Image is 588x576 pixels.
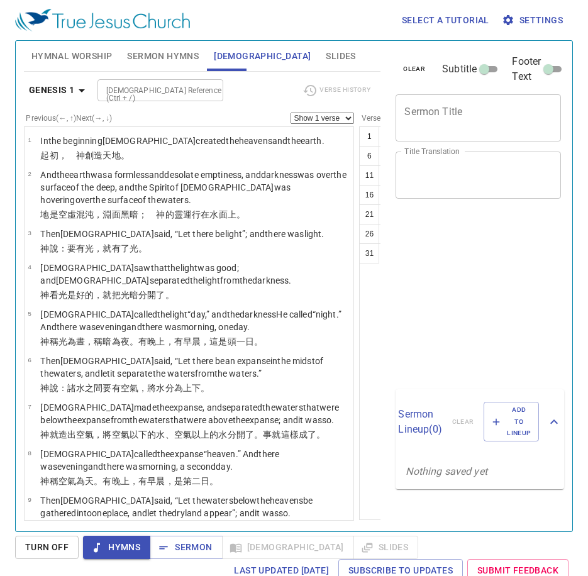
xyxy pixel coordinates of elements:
wh4325: that [170,415,335,425]
span: 8 [28,450,31,457]
wh9009: heavens [239,136,325,146]
wh4480: the [233,415,335,425]
wh9009: expanse [77,415,335,425]
wh8478: 的水 [147,429,325,440]
wh6960: into [77,508,291,518]
wh9009: expanse [245,415,334,425]
wh430: created [196,136,324,146]
p: 神 [40,335,350,348]
wh9000: the [287,136,324,146]
wh430: said [40,356,323,379]
wh776: . [322,136,325,146]
wh216: ”; and [242,229,324,239]
iframe: from-child [391,212,530,385]
wh7200: ”; and [232,508,291,518]
wh8432: 要有空氣 [103,383,209,393]
p: And [40,169,350,206]
wh5921: 的水 [209,429,325,440]
wh3117: ，稱 [85,336,263,346]
span: 6 [28,357,31,363]
wh1961: evening [57,462,233,472]
wh9009: waters [53,368,262,379]
wh914: the waters [153,368,262,379]
wh9009: waters [161,195,191,205]
wh1242: ，這是頭一 [201,336,263,346]
wh7121: 暗 [103,336,263,346]
wh430: 說 [50,243,148,253]
span: 9 [28,496,31,503]
wh216: 暗 [130,290,174,300]
wh3117: . [230,462,233,472]
wh216: 為晝 [67,336,263,346]
wh1254: the [226,136,324,146]
wh7363: over [75,195,191,205]
wh7549: 以下 [130,429,325,440]
wh1961: a formless [40,170,346,205]
wh9000: there was [57,322,250,332]
wh259: 日 [245,336,263,346]
button: 12 [379,165,399,186]
span: Footer Text [512,54,541,84]
p: 神 [40,242,324,255]
wh216: . [321,229,324,239]
button: 6 [359,146,379,166]
p: Then [40,355,350,380]
wh9000: [DEMOGRAPHIC_DATA] [60,229,324,239]
p: 神 [40,475,350,487]
wh9000: let the [147,508,291,518]
wh3117: . [247,322,250,332]
wh430: said [40,496,313,518]
wh1961: light [304,229,325,239]
button: Select a tutorial [397,9,494,32]
wh996: the [240,275,292,285]
wh430: said [154,229,325,239]
wh259: place [107,508,291,518]
wh216: ，就有了光 [94,243,147,253]
wh9000: it was [298,415,334,425]
wh7549: ，將水 [138,383,209,393]
wh1961: morning [181,322,250,332]
p: 神 [40,382,350,394]
div: Sermon Lineup(0)clearAdd to Lineup [396,389,564,454]
wh5921: the surface [40,170,346,205]
wh996: the waters [214,368,262,379]
span: 5 [28,310,31,317]
wh9000: the Spirit [40,182,291,205]
wh922: , and [40,170,346,205]
wh430: 就造出 [50,429,326,440]
wh4325: 分 [165,383,210,393]
wh3915: 。有晚上 [130,336,263,346]
p: 地 [40,208,350,221]
wh430: 說 [50,383,210,393]
wh6440: of the [138,195,191,205]
b: Genesis 1 [29,82,75,98]
i: Nothing saved yet [406,465,487,477]
p: [DEMOGRAPHIC_DATA] [40,308,350,333]
wh6153: ，有早晨 [165,336,263,346]
span: 1 [28,136,31,143]
wh6440: of the deep [40,182,291,205]
wh3651: . [288,508,291,518]
wh9000: the [40,170,346,205]
wh430: 看 [50,290,174,300]
span: 7 [28,403,31,410]
wh3117: 。 [254,336,263,346]
wh9000: [DEMOGRAPHIC_DATA] [40,356,323,379]
wh914: the [190,275,292,285]
wh7200: that [40,263,291,285]
wh9000: there was [103,462,233,472]
wh6153: and [126,322,250,332]
wh4325: 分開了 [228,429,326,440]
wh8145: 日 [201,476,218,486]
wh430: called [40,449,279,472]
wh559: , “Let there be [170,229,324,239]
wh914: 為上下。 [174,383,210,393]
wh1961: 空虛 [58,209,245,219]
wh8064: 。有晚上 [94,476,218,486]
span: Subtitle [442,62,477,77]
p: 神 [40,428,350,441]
wh1242: , a second [176,462,233,472]
wh8415: 面 [112,209,245,219]
wh776: 是 [50,209,245,219]
button: clear [396,62,433,77]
